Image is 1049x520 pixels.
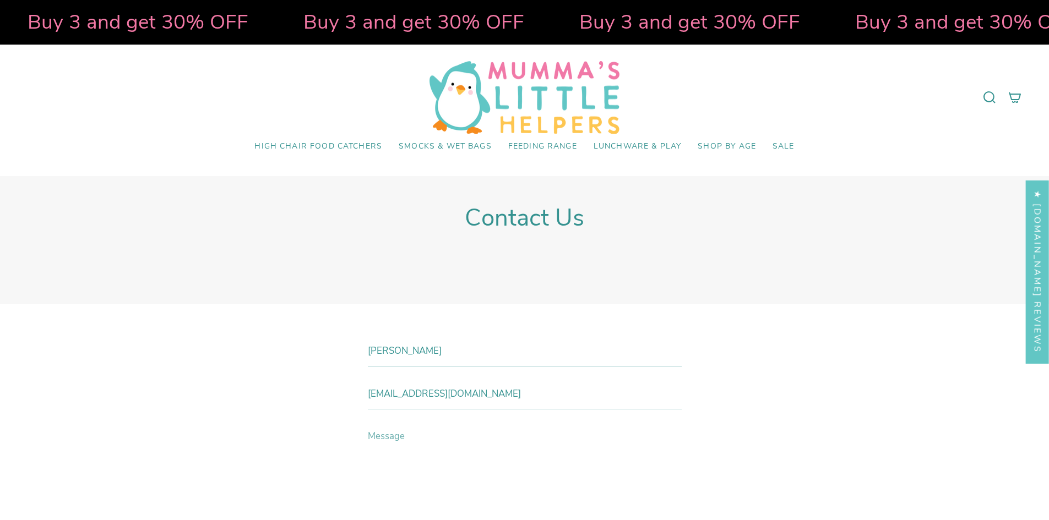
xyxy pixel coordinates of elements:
[560,8,781,36] strong: Buy 3 and get 30% OFF
[773,142,795,151] span: SALE
[368,378,682,410] input: Email
[8,8,229,36] strong: Buy 3 and get 30% OFF
[465,204,584,232] h2: Contact Us
[689,134,764,160] a: Shop by Age
[1026,180,1049,363] div: Click to open Judge.me floating reviews tab
[698,142,756,151] span: Shop by Age
[254,142,382,151] span: High Chair Food Catchers
[246,134,390,160] a: High Chair Food Catchers
[390,134,500,160] a: Smocks & Wet Bags
[368,335,682,367] input: Full Name
[500,134,585,160] a: Feeding Range
[399,142,492,151] span: Smocks & Wet Bags
[284,8,505,36] strong: Buy 3 and get 30% OFF
[594,142,681,151] span: Lunchware & Play
[508,142,577,151] span: Feeding Range
[430,61,619,134] img: Mumma’s Little Helpers
[585,134,689,160] a: Lunchware & Play
[764,134,803,160] a: SALE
